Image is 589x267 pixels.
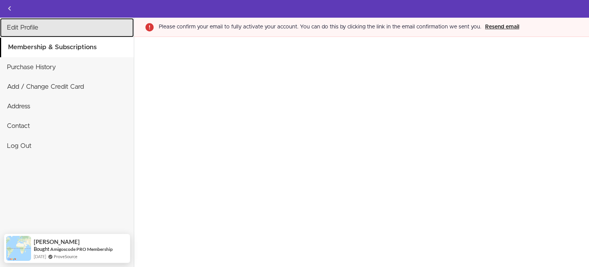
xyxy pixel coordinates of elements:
[34,239,80,245] span: [PERSON_NAME]
[54,253,77,260] a: ProveSource
[483,23,522,32] button: Resend email
[1,38,134,57] a: Membership & Subscriptions
[5,4,14,13] svg: Back to courses
[34,246,49,252] span: Bought
[34,253,46,260] span: [DATE]
[6,236,31,261] img: provesource social proof notification image
[159,23,481,31] div: Please confirm your email to fully activate your account. You can do this by clicking the link in...
[50,246,113,252] a: Amigoscode PRO Membership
